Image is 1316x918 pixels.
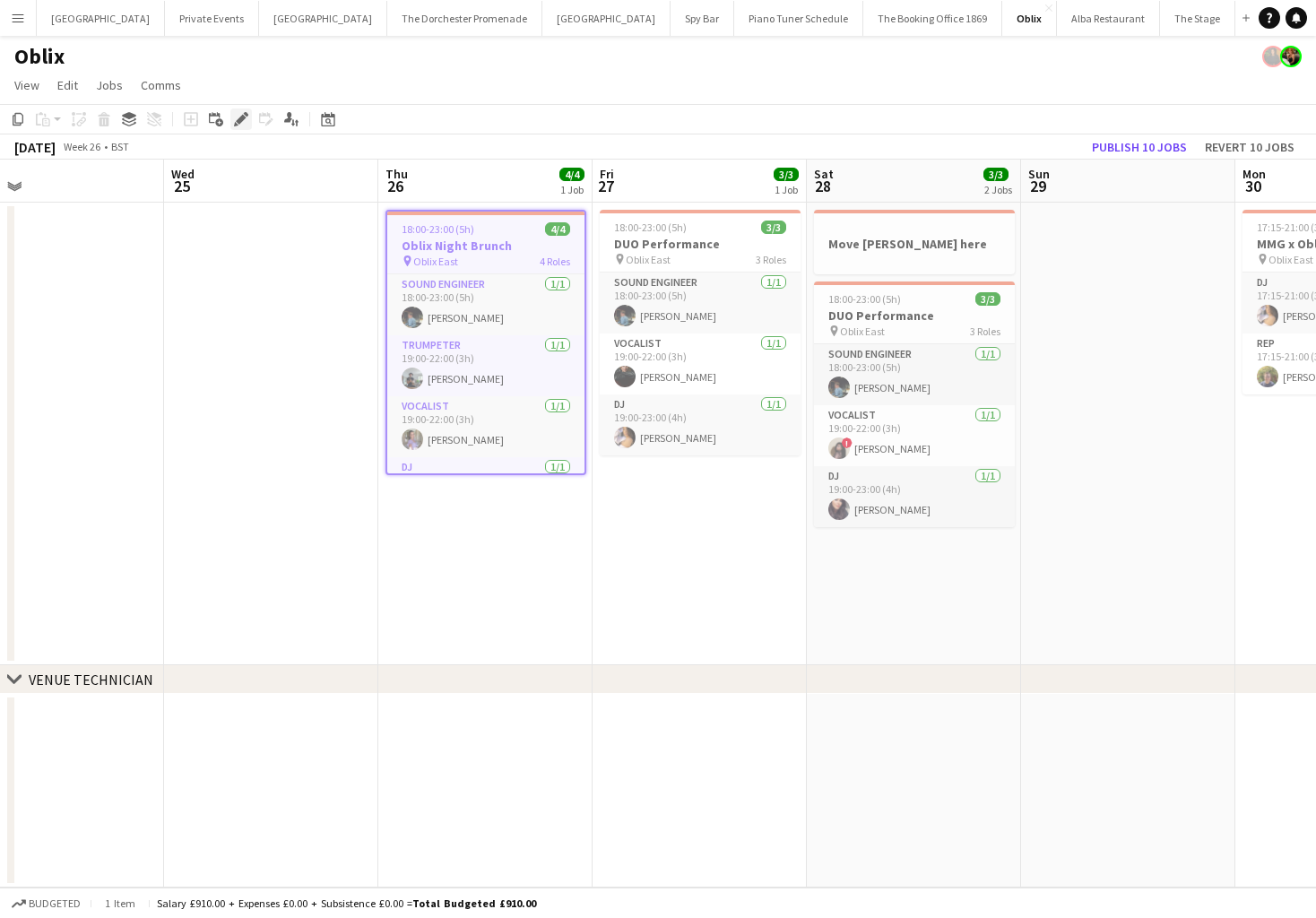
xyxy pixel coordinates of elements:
[1026,176,1050,196] span: 29
[600,166,614,182] span: Fri
[600,273,801,333] app-card-role: Sound Engineer1/118:00-23:00 (5h)[PERSON_NAME]
[814,281,1015,527] app-job-card: 18:00-23:00 (5h)3/3DUO Performance Oblix East3 RolesSound Engineer1/118:00-23:00 (5h)[PERSON_NAME...
[1262,46,1284,67] app-user-avatar: Celine Amara
[383,176,408,196] span: 26
[671,1,734,36] button: Spy Bar
[542,1,671,36] button: [GEOGRAPHIC_DATA]
[1085,135,1194,159] button: Publish 10 jobs
[387,335,584,396] app-card-role: Trumpeter1/119:00-22:00 (3h)[PERSON_NAME]
[614,221,687,234] span: 18:00-23:00 (5h)
[983,168,1009,181] span: 3/3
[775,183,798,196] div: 1 Job
[387,238,584,254] h3: Oblix Night Brunch
[37,1,165,36] button: [GEOGRAPHIC_DATA]
[600,333,801,394] app-card-role: Vocalist1/119:00-22:00 (3h)[PERSON_NAME]
[387,457,584,518] app-card-role: DJ1/119:00-23:00 (4h)
[597,176,614,196] span: 27
[975,292,1000,306] span: 3/3
[165,1,259,36] button: Private Events
[1240,176,1266,196] span: 30
[811,176,834,196] span: 28
[7,74,47,97] a: View
[1057,1,1160,36] button: Alba Restaurant
[29,671,153,688] div: VENUE TECHNICIAN
[814,466,1015,527] app-card-role: DJ1/119:00-23:00 (4h)[PERSON_NAME]
[626,253,671,266] span: Oblix East
[402,222,474,236] span: 18:00-23:00 (5h)
[814,405,1015,466] app-card-role: Vocalist1/119:00-22:00 (3h)![PERSON_NAME]
[259,1,387,36] button: [GEOGRAPHIC_DATA]
[169,176,195,196] span: 25
[756,253,786,266] span: 3 Roles
[89,74,130,97] a: Jobs
[814,236,1015,252] h3: Move [PERSON_NAME] here
[14,138,56,156] div: [DATE]
[413,255,458,268] span: Oblix East
[1242,166,1266,182] span: Mon
[14,77,39,93] span: View
[814,210,1015,274] app-job-card: Move [PERSON_NAME] here
[111,140,129,153] div: BST
[412,896,536,910] span: Total Budgeted £910.00
[840,325,885,338] span: Oblix East
[171,166,195,182] span: Wed
[1280,46,1302,67] app-user-avatar: Rosie Skuse
[774,168,799,181] span: 3/3
[545,222,570,236] span: 4/4
[385,210,586,475] app-job-card: 18:00-23:00 (5h)4/4Oblix Night Brunch Oblix East4 RolesSound Engineer1/118:00-23:00 (5h)[PERSON_N...
[96,77,123,93] span: Jobs
[600,394,801,455] app-card-role: DJ1/119:00-23:00 (4h)[PERSON_NAME]
[1198,135,1302,159] button: Revert 10 jobs
[1160,1,1235,36] button: The Stage
[761,221,786,234] span: 3/3
[734,1,863,36] button: Piano Tuner Schedule
[50,74,85,97] a: Edit
[387,274,584,335] app-card-role: Sound Engineer1/118:00-23:00 (5h)[PERSON_NAME]
[984,183,1012,196] div: 2 Jobs
[970,325,1000,338] span: 3 Roles
[387,396,584,457] app-card-role: Vocalist1/119:00-22:00 (3h)[PERSON_NAME]
[814,166,834,182] span: Sat
[560,183,584,196] div: 1 Job
[99,896,142,910] span: 1 item
[57,77,78,93] span: Edit
[157,896,536,910] div: Salary £910.00 + Expenses £0.00 + Subsistence £0.00 =
[600,210,801,455] app-job-card: 18:00-23:00 (5h)3/3DUO Performance Oblix East3 RolesSound Engineer1/118:00-23:00 (5h)[PERSON_NAME...
[14,43,65,70] h1: Oblix
[1268,253,1313,266] span: Oblix East
[1028,166,1050,182] span: Sun
[141,77,181,93] span: Comms
[842,437,853,448] span: !
[540,255,570,268] span: 4 Roles
[134,74,188,97] a: Comms
[863,1,1002,36] button: The Booking Office 1869
[387,1,542,36] button: The Dorchester Promenade
[59,140,104,153] span: Week 26
[29,897,81,910] span: Budgeted
[828,292,901,306] span: 18:00-23:00 (5h)
[385,166,408,182] span: Thu
[9,894,83,914] button: Budgeted
[814,344,1015,405] app-card-role: Sound Engineer1/118:00-23:00 (5h)[PERSON_NAME]
[814,307,1015,324] h3: DUO Performance
[1002,1,1057,36] button: Oblix
[559,168,584,181] span: 4/4
[600,236,801,252] h3: DUO Performance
